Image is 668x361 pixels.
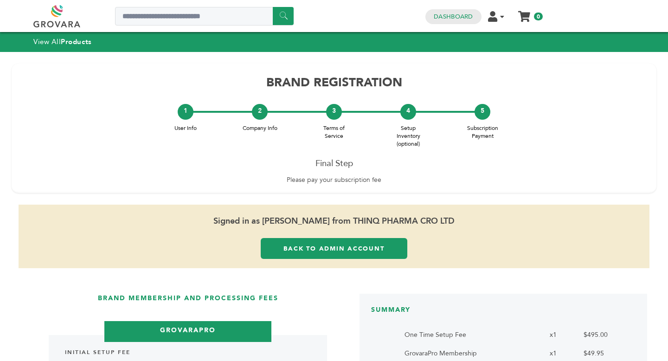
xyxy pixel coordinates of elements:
span: User Info [167,124,204,132]
div: 5 [475,104,490,120]
span: Setup Inventory (optional) [390,124,427,148]
div: 1 [178,104,193,120]
a: View AllProducts [33,37,92,46]
h3: Final Step [21,157,647,176]
div: 4 [400,104,416,120]
h3: SUMMARY [371,305,636,322]
p: Please pay your subscription fee [21,175,647,185]
a: Dashboard [434,13,473,21]
div: 2 [252,104,268,120]
td: x1 [543,326,577,344]
span: 0 [534,13,543,20]
div: 3 [326,104,342,120]
h1: BRAND REGISTRATION [21,71,647,95]
span: Company Info [241,124,278,132]
h3: Brand Membership and Processing Fees [44,294,332,310]
td: One Time Setup Fee [398,326,543,344]
td: $495.00 [577,326,640,344]
strong: Products [61,37,91,46]
a: My Cart [519,8,530,18]
span: Signed in as [PERSON_NAME] from THINQ PHARMA CRO LTD [19,205,649,238]
input: Search a product or brand... [115,7,294,26]
span: Terms of Service [315,124,353,140]
a: Back to Admin Account [261,238,407,259]
b: Initial Setup Fee [65,348,130,356]
span: Subscription Payment [464,124,501,140]
h3: GrovaraPro [104,321,271,342]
